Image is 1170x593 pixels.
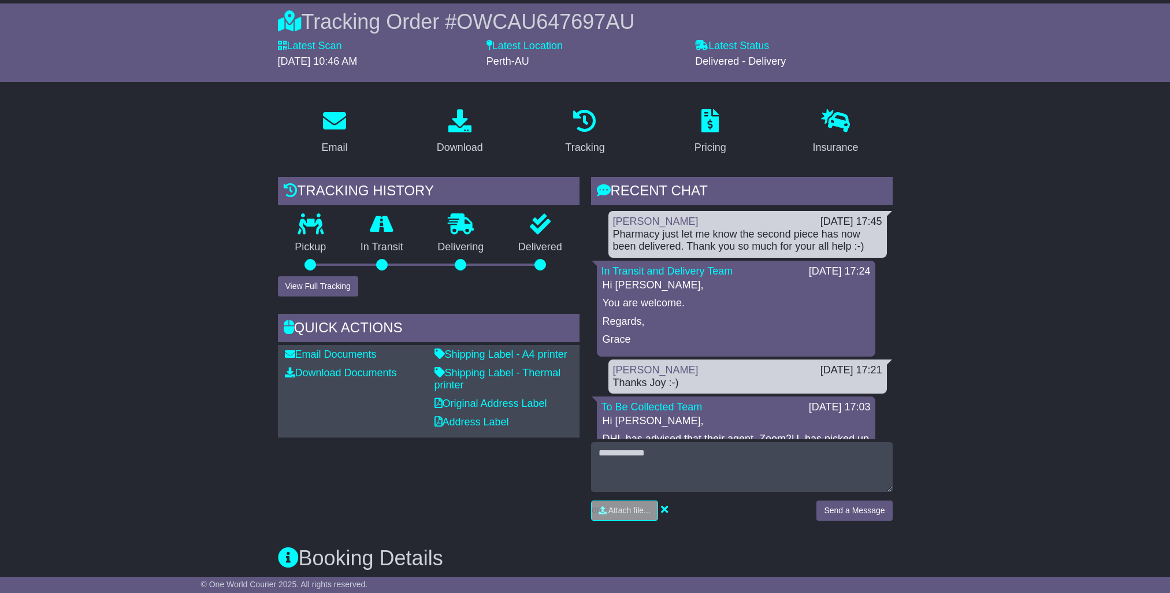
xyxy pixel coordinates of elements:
a: Address Label [434,416,509,428]
span: OWCAU647697AU [456,10,634,34]
a: Download [429,105,491,160]
a: Shipping Label - A4 printer [434,349,567,360]
p: In Transit [343,241,421,254]
a: Tracking [558,105,612,160]
button: View Full Tracking [278,276,358,296]
p: Delivered [501,241,580,254]
a: Shipping Label - Thermal printer [434,367,561,391]
div: Pharmacy just let me know the second piece has now been delivered. Thank you so much for your all... [613,228,882,253]
p: DHL has advised that their agent, Zoom2U, has picked up the package from the depot and will be de... [603,433,870,470]
a: Download Documents [285,367,397,379]
a: Pricing [687,105,734,160]
span: Delivered - Delivery [695,55,786,67]
div: RECENT CHAT [591,177,893,208]
div: Tracking history [278,177,580,208]
div: Thanks Joy :-) [613,377,882,390]
div: [DATE] 17:45 [820,216,882,228]
button: Send a Message [816,501,892,521]
span: [DATE] 10:46 AM [278,55,358,67]
p: Pickup [278,241,344,254]
label: Latest Location [486,40,563,53]
a: Email [314,105,355,160]
a: To Be Collected Team [601,401,703,413]
div: Quick Actions [278,314,580,345]
p: Hi [PERSON_NAME], [603,279,870,292]
span: © One World Courier 2025. All rights reserved. [201,580,368,589]
p: Delivering [421,241,502,254]
a: Email Documents [285,349,377,360]
a: Original Address Label [434,398,547,409]
div: [DATE] 17:21 [820,364,882,377]
p: Grace [603,333,870,346]
div: Download [437,140,483,155]
div: Tracking Order # [278,9,893,34]
a: In Transit and Delivery Team [601,265,733,277]
p: You are welcome. [603,297,870,310]
span: Perth-AU [486,55,529,67]
a: [PERSON_NAME] [613,364,699,376]
div: Insurance [813,140,859,155]
a: [PERSON_NAME] [613,216,699,227]
p: Hi [PERSON_NAME], [603,415,870,428]
div: [DATE] 17:24 [809,265,871,278]
div: [DATE] 17:03 [809,401,871,414]
p: Regards, [603,316,870,328]
a: Insurance [805,105,866,160]
label: Latest Scan [278,40,342,53]
div: Tracking [565,140,604,155]
h3: Booking Details [278,547,893,570]
div: Pricing [694,140,726,155]
label: Latest Status [695,40,769,53]
div: Email [321,140,347,155]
